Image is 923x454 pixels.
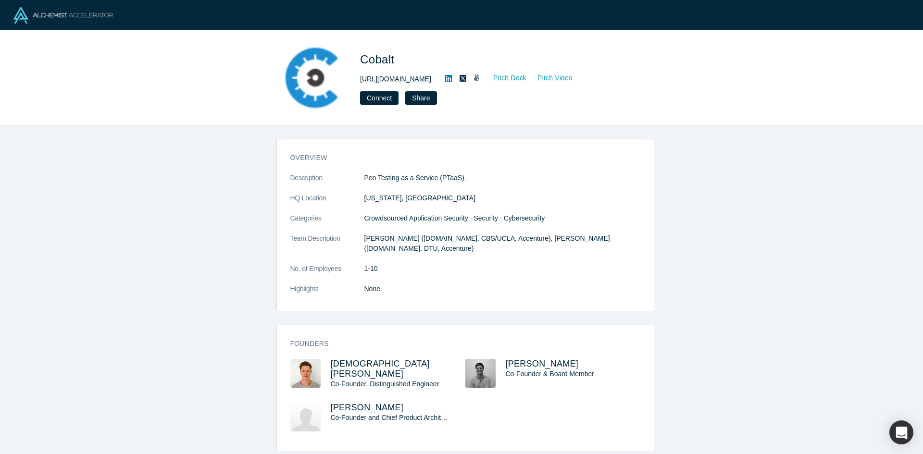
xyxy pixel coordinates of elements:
dt: Categories [290,213,364,233]
dd: 1-10 [364,264,640,274]
h3: Founders [290,339,627,349]
dd: [US_STATE], [GEOGRAPHIC_DATA] [364,193,640,203]
a: Pitch Video [527,73,573,84]
img: Alchemist Logo [13,7,113,24]
a: [PERSON_NAME] [506,359,579,368]
button: Share [405,91,437,105]
a: [URL][DOMAIN_NAME] [360,74,431,84]
span: Co-Founder, Distinguished Engineer [331,380,439,388]
span: Crowdsourced Application Security · Security · Cybersecurity [364,214,545,222]
span: Co-Founder & Board Member [506,370,594,378]
p: None [364,284,640,294]
dt: Description [290,173,364,193]
dt: Team Description [290,233,364,264]
h3: overview [290,153,627,163]
img: Christian Hansen's Profile Image [290,359,321,388]
p: [PERSON_NAME] ([DOMAIN_NAME]. CBS/UCLA, Accenture), [PERSON_NAME] ([DOMAIN_NAME]. DTU, Accenture) [364,233,640,254]
img: Jakob Storm's Profile Image [290,403,321,431]
img: Cobalt's Logo [279,44,347,111]
a: [DEMOGRAPHIC_DATA][PERSON_NAME] [331,359,430,379]
img: Jacob Hansen's Profile Image [465,359,496,388]
dt: HQ Location [290,193,364,213]
span: Co-Founder and Chief Product Architect [331,414,450,421]
p: Pen Testing as a Service (PTaaS). [364,173,640,183]
a: Pitch Deck [483,73,527,84]
dt: Highlights [290,284,364,304]
dt: No. of Employees [290,264,364,284]
a: [PERSON_NAME] [331,403,404,412]
button: Connect [360,91,399,105]
span: Cobalt [360,53,398,66]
